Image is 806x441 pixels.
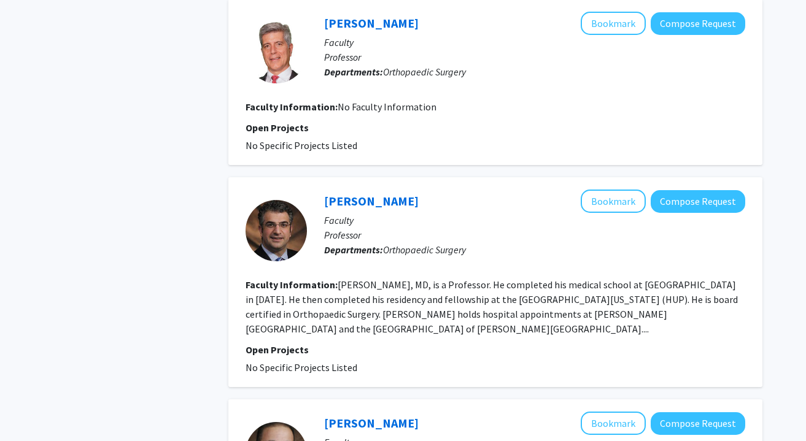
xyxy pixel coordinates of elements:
span: No Faculty Information [338,101,436,113]
a: [PERSON_NAME] [324,415,419,431]
p: Faculty [324,35,745,50]
button: Compose Request to Alexander Vaccaro [651,12,745,35]
b: Departments: [324,66,383,78]
span: Orthopaedic Surgery [383,66,466,78]
p: Open Projects [246,342,745,357]
iframe: Chat [9,386,52,432]
p: Professor [324,50,745,64]
p: Professor [324,228,745,242]
a: [PERSON_NAME] [324,15,419,31]
p: Faculty [324,213,745,228]
button: Add Pedro Beredjiklian to Bookmarks [581,412,646,435]
button: Compose Request to Joseph Abboud [651,190,745,213]
button: Add Alexander Vaccaro to Bookmarks [581,12,646,35]
span: Orthopaedic Surgery [383,244,466,256]
a: [PERSON_NAME] [324,193,419,209]
button: Compose Request to Pedro Beredjiklian [651,412,745,435]
b: Faculty Information: [246,101,338,113]
span: No Specific Projects Listed [246,361,357,374]
p: Open Projects [246,120,745,135]
button: Add Joseph Abboud to Bookmarks [581,190,646,213]
span: No Specific Projects Listed [246,139,357,151]
b: Faculty Information: [246,278,338,291]
fg-read-more: [PERSON_NAME], MD, is a Professor. He completed his medical school at [GEOGRAPHIC_DATA] in [DATE]... [246,278,738,335]
b: Departments: [324,244,383,256]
